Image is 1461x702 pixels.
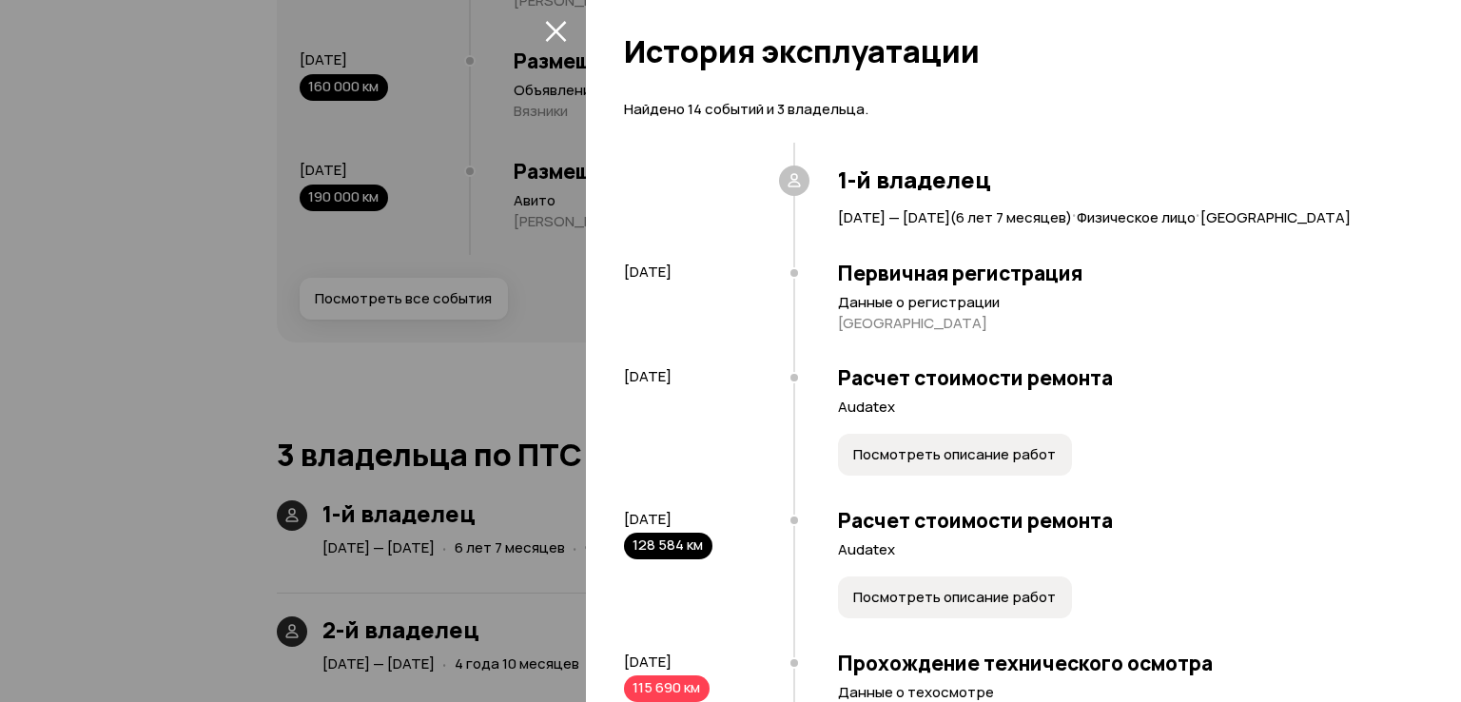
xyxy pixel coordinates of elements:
[838,365,1404,390] h3: Расчет стоимости ремонта
[624,652,672,672] span: [DATE]
[624,675,710,702] div: 115 690 км
[838,576,1072,618] button: Посмотреть описание работ
[624,366,672,386] span: [DATE]
[1196,198,1200,229] span: ·
[624,262,672,282] span: [DATE]
[1077,207,1196,227] span: Физическое лицо
[838,683,1404,702] p: Данные о техосмотре
[853,445,1056,464] span: Посмотреть описание работ
[853,588,1056,607] span: Посмотреть описание работ
[838,166,1404,193] h3: 1-й владелец
[838,540,1404,559] p: Audatex
[540,15,571,46] button: закрыть
[624,533,712,559] div: 128 584 км
[838,508,1404,533] h3: Расчет стоимости ремонта
[1200,207,1351,227] span: [GEOGRAPHIC_DATA]
[624,99,1404,120] p: Найдено 14 событий и 3 владельца.
[838,434,1072,476] button: Посмотреть описание работ
[838,293,1404,312] p: Данные о регистрации
[838,314,1404,333] p: [GEOGRAPHIC_DATA]
[838,261,1404,285] h3: Первичная регистрация
[838,398,1404,417] p: Audatex
[838,651,1404,675] h3: Прохождение технического осмотра
[1072,198,1077,229] span: ·
[838,207,1072,227] span: [DATE] — [DATE] ( 6 лет 7 месяцев )
[624,509,672,529] span: [DATE]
